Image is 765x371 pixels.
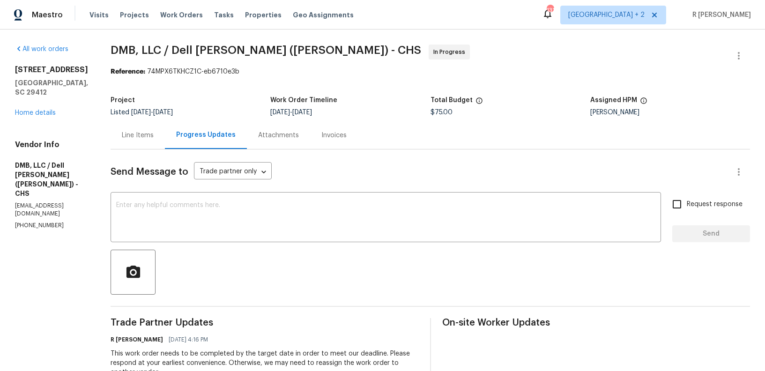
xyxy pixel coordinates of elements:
[292,109,312,116] span: [DATE]
[431,97,473,104] h5: Total Budget
[89,10,109,20] span: Visits
[122,131,154,140] div: Line Items
[194,164,272,180] div: Trade partner only
[15,202,88,218] p: [EMAIL_ADDRESS][DOMAIN_NAME]
[111,109,173,116] span: Listed
[433,47,469,57] span: In Progress
[270,109,290,116] span: [DATE]
[640,97,647,109] span: The hpm assigned to this work order.
[120,10,149,20] span: Projects
[111,97,135,104] h5: Project
[176,130,236,140] div: Progress Updates
[169,335,208,344] span: [DATE] 4:16 PM
[131,109,173,116] span: -
[245,10,282,20] span: Properties
[568,10,645,20] span: [GEOGRAPHIC_DATA] + 2
[442,318,750,327] span: On-site Worker Updates
[689,10,751,20] span: R [PERSON_NAME]
[15,110,56,116] a: Home details
[15,46,68,52] a: All work orders
[131,109,151,116] span: [DATE]
[687,200,743,209] span: Request response
[15,222,88,230] p: [PHONE_NUMBER]
[15,140,88,149] h4: Vendor Info
[431,109,453,116] span: $75.00
[111,67,750,76] div: 74MPX6TKHCZ1C-eb6710e3b
[111,45,421,56] span: DMB, LLC / Dell [PERSON_NAME] ([PERSON_NAME]) - CHS
[214,12,234,18] span: Tasks
[590,109,750,116] div: [PERSON_NAME]
[15,78,88,97] h5: [GEOGRAPHIC_DATA], SC 29412
[270,97,337,104] h5: Work Order Timeline
[321,131,347,140] div: Invoices
[293,10,354,20] span: Geo Assignments
[111,318,419,327] span: Trade Partner Updates
[111,335,163,344] h6: R [PERSON_NAME]
[547,6,553,15] div: 131
[590,97,637,104] h5: Assigned HPM
[15,161,88,198] h5: DMB, LLC / Dell [PERSON_NAME] ([PERSON_NAME]) - CHS
[258,131,299,140] div: Attachments
[153,109,173,116] span: [DATE]
[270,109,312,116] span: -
[15,65,88,74] h2: [STREET_ADDRESS]
[475,97,483,109] span: The total cost of line items that have been proposed by Opendoor. This sum includes line items th...
[32,10,63,20] span: Maestro
[160,10,203,20] span: Work Orders
[111,167,188,177] span: Send Message to
[111,68,145,75] b: Reference:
